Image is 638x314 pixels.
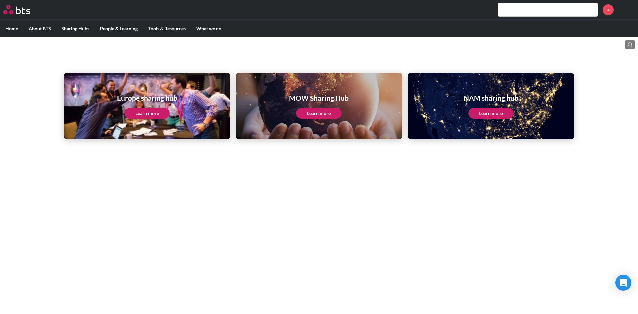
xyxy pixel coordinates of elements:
[117,93,177,103] h1: Europe sharing hub
[468,108,514,119] a: Learn more
[124,108,170,119] a: Learn more
[464,93,518,103] h1: NAM sharing hub
[3,5,43,14] a: Go home
[143,20,191,37] label: Tools & Resources
[23,20,56,37] label: About BTS
[619,2,635,18] img: Lara Montero
[289,93,349,103] h1: MOW Sharing Hub
[95,20,143,37] label: People & Learning
[619,2,635,18] a: Profile
[3,5,30,14] img: BTS Logo
[603,4,614,15] a: +
[191,20,227,37] label: What we do
[56,20,95,37] label: Sharing Hubs
[615,275,631,291] div: Open Intercom Messenger
[296,108,342,119] a: Learn more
